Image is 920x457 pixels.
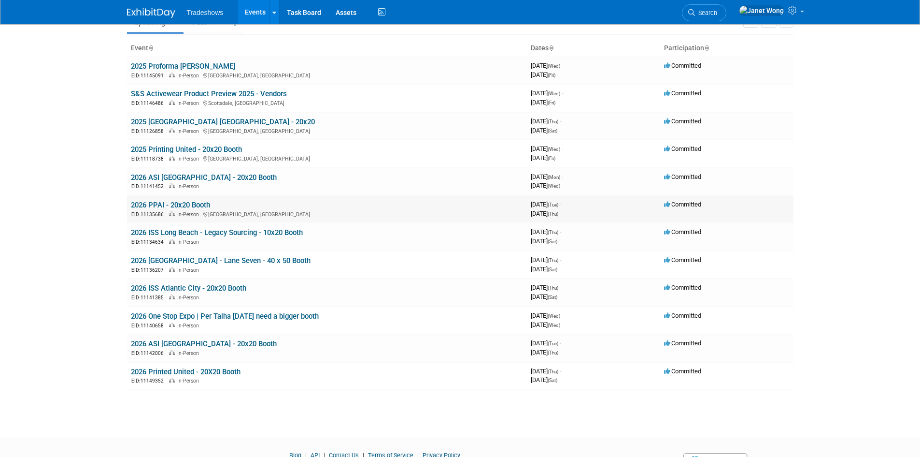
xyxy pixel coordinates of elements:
span: - [560,339,561,347]
span: EID: 11136207 [131,267,168,273]
span: [DATE] [531,182,560,189]
span: [DATE] [531,312,563,319]
a: 2026 [GEOGRAPHIC_DATA] - Lane Seven - 40 x 50 Booth [131,256,311,265]
img: In-Person Event [169,378,175,383]
span: [DATE] [531,293,557,300]
span: EID: 11142006 [131,351,168,356]
span: Committed [664,89,701,97]
img: In-Person Event [169,211,175,216]
th: Participation [660,40,793,57]
span: (Tue) [548,202,558,207]
span: EID: 11134634 [131,239,168,245]
span: [DATE] [531,376,557,383]
img: In-Person Event [169,73,175,77]
a: 2025 Proforma [PERSON_NAME] [131,62,235,71]
span: (Wed) [548,313,560,319]
div: [GEOGRAPHIC_DATA], [GEOGRAPHIC_DATA] [131,127,523,135]
span: - [560,368,561,375]
span: In-Person [177,295,202,301]
span: [DATE] [531,265,557,273]
a: 2026 ISS Atlantic City - 20x20 Booth [131,284,246,293]
span: In-Person [177,100,202,106]
span: [DATE] [531,62,563,69]
span: Committed [664,284,701,291]
span: (Wed) [548,63,560,69]
span: (Sat) [548,128,557,133]
span: (Thu) [548,211,558,217]
span: EID: 11149352 [131,378,168,383]
a: 2025 [GEOGRAPHIC_DATA] [GEOGRAPHIC_DATA] - 20x20 [131,118,315,126]
span: In-Person [177,128,202,134]
span: EID: 11146486 [131,101,168,106]
span: [DATE] [531,237,557,245]
span: (Thu) [548,230,558,235]
span: [DATE] [531,210,558,217]
span: Committed [664,368,701,375]
a: 2026 ISS Long Beach - Legacy Sourcing - 10x20 Booth [131,228,303,237]
span: (Wed) [548,183,560,189]
span: (Sat) [548,239,557,244]
img: In-Person Event [169,239,175,244]
span: EID: 11140658 [131,323,168,328]
span: Committed [664,312,701,319]
span: EID: 11141385 [131,295,168,300]
img: In-Person Event [169,183,175,188]
span: In-Person [177,323,202,329]
span: (Fri) [548,156,555,161]
span: (Tue) [548,341,558,346]
img: In-Person Event [169,128,175,133]
a: 2026 PPAI - 20x20 Booth [131,201,210,209]
span: [DATE] [531,368,561,375]
span: [DATE] [531,127,557,134]
a: 2026 ASI [GEOGRAPHIC_DATA] - 20x20 Booth [131,173,277,182]
a: Sort by Participation Type [704,44,709,52]
a: S&S Activewear Product Preview 2025 - Vendors [131,89,287,98]
img: In-Person Event [169,350,175,355]
img: Janet Wong [739,5,784,16]
img: In-Person Event [169,323,175,327]
span: - [560,256,561,264]
span: - [560,201,561,208]
span: Committed [664,118,701,125]
div: [GEOGRAPHIC_DATA], [GEOGRAPHIC_DATA] [131,154,523,162]
span: (Thu) [548,369,558,374]
span: [DATE] [531,201,561,208]
span: In-Person [177,239,202,245]
span: In-Person [177,183,202,190]
span: (Thu) [548,285,558,291]
span: (Wed) [548,147,560,152]
span: [DATE] [531,321,560,328]
div: Scottsdale, [GEOGRAPHIC_DATA] [131,99,523,107]
span: Tradeshows [187,9,224,16]
span: EID: 11135686 [131,212,168,217]
a: 2026 One Stop Expo | Per Talha [DATE] need a bigger booth [131,312,319,321]
span: EID: 11118738 [131,156,168,162]
span: [DATE] [531,118,561,125]
span: [DATE] [531,173,563,180]
img: In-Person Event [169,156,175,161]
div: [GEOGRAPHIC_DATA], [GEOGRAPHIC_DATA] [131,210,523,218]
span: - [560,118,561,125]
span: (Fri) [548,100,555,105]
span: EID: 11126858 [131,129,168,134]
span: In-Person [177,378,202,384]
span: (Thu) [548,119,558,124]
span: Committed [664,62,701,69]
span: - [562,173,563,180]
span: (Wed) [548,91,560,96]
a: Sort by Start Date [549,44,553,52]
span: [DATE] [531,154,555,162]
th: Event [127,40,527,57]
span: In-Person [177,73,202,79]
span: (Sat) [548,378,557,383]
span: Committed [664,339,701,347]
span: [DATE] [531,349,558,356]
span: Committed [664,201,701,208]
span: [DATE] [531,228,561,236]
span: Search [695,9,717,16]
span: In-Person [177,350,202,356]
span: Committed [664,228,701,236]
a: Search [682,4,726,21]
span: [DATE] [531,284,561,291]
span: (Fri) [548,73,555,78]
